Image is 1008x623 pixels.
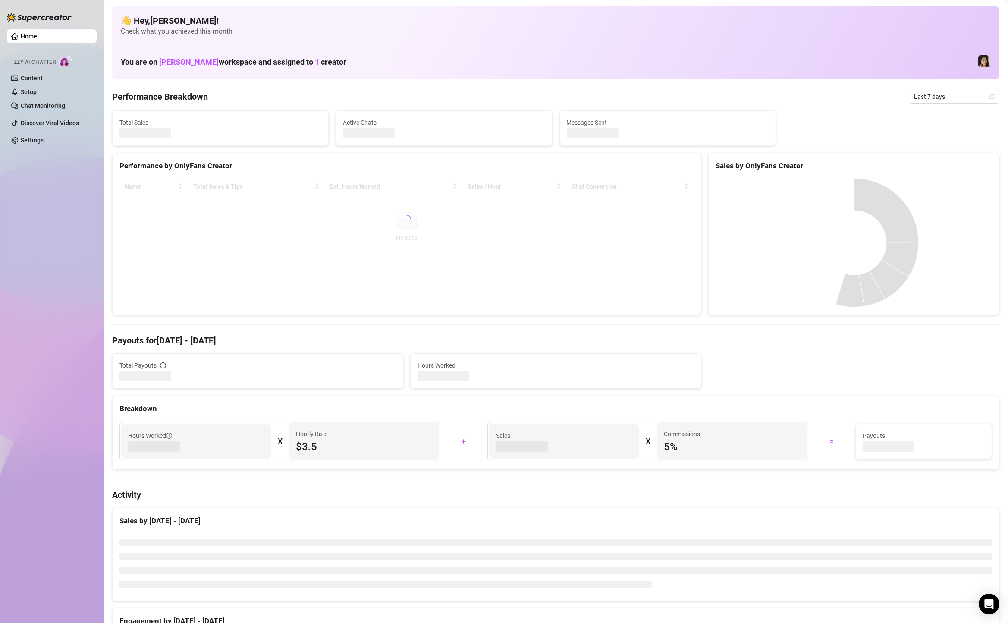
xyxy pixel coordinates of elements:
div: Sales by OnlyFans Creator [716,160,992,172]
h4: 👋 Hey, [PERSON_NAME] ! [121,15,991,27]
h4: Activity [112,489,999,501]
div: Open Intercom Messenger [979,594,999,614]
span: Payouts [863,431,985,441]
a: Discover Viral Videos [21,120,79,126]
span: Hours Worked [128,431,172,441]
div: Performance by OnlyFans Creator [119,160,694,172]
span: Total Sales [119,118,321,127]
div: Breakdown [119,403,992,415]
span: info-circle [160,362,166,368]
span: [PERSON_NAME] [159,57,219,66]
span: Active Chats [343,118,545,127]
div: X [646,434,650,448]
span: info-circle [166,433,172,439]
article: Commissions [664,429,700,439]
span: calendar [989,94,995,99]
span: 5 % [664,440,800,453]
img: logo-BBDzfeDw.svg [7,13,72,22]
div: Sales by [DATE] - [DATE] [119,515,992,527]
span: loading [401,213,413,225]
span: Last 7 days [914,90,994,103]
span: Hours Worked [418,361,694,370]
span: Izzy AI Chatter [12,58,56,66]
span: Sales [496,431,632,441]
div: + [446,434,482,448]
span: Messages Sent [567,118,769,127]
div: = [813,434,850,448]
a: Settings [21,137,44,144]
h4: Performance Breakdown [112,91,208,103]
a: Content [21,75,43,82]
img: AI Chatter [59,55,72,67]
a: Setup [21,88,37,95]
h4: Payouts for [DATE] - [DATE] [112,334,999,346]
span: Total Payouts [119,361,157,370]
span: 1 [315,57,319,66]
h1: You are on workspace and assigned to creator [121,57,346,67]
a: Home [21,33,37,40]
a: Chat Monitoring [21,102,65,109]
div: X [278,434,282,448]
span: Check what you achieved this month [121,27,991,36]
img: Luna [978,55,990,67]
span: $3.5 [296,440,432,453]
article: Hourly Rate [296,429,327,439]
